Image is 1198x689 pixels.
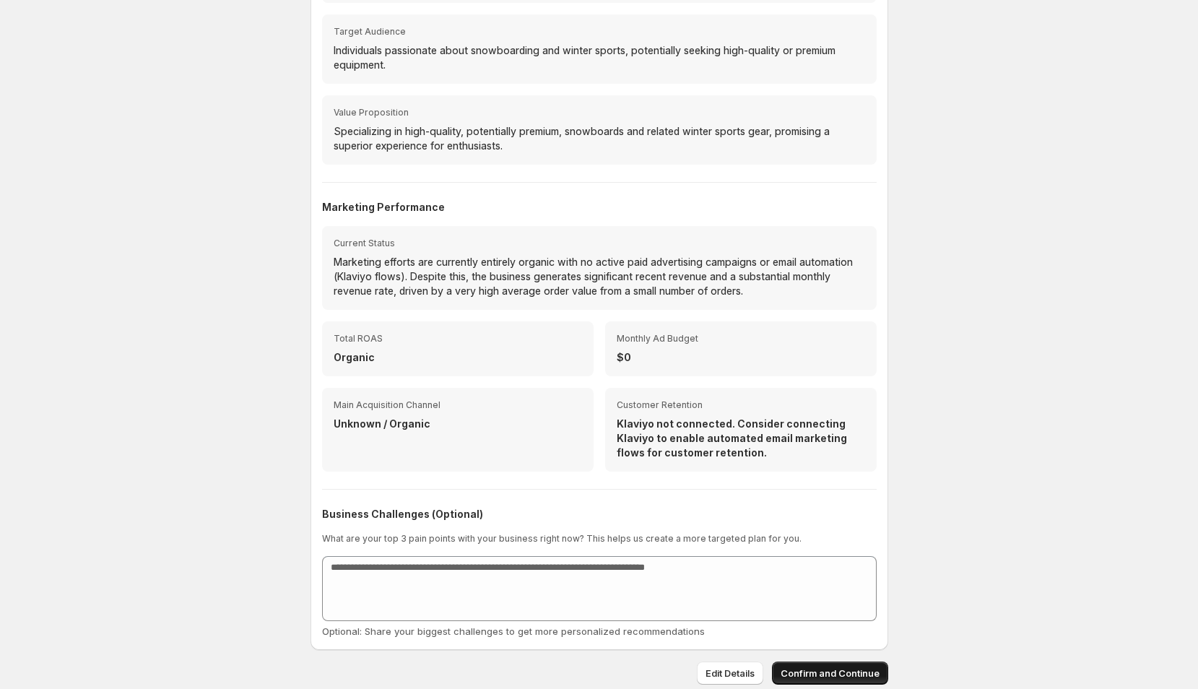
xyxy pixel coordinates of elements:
[322,625,705,637] span: Optional: Share your biggest challenges to get more personalized recommendations
[617,333,865,344] span: Monthly Ad Budget
[334,417,582,431] p: Unknown / Organic
[322,507,877,521] h2: Business Challenges (Optional)
[617,399,865,411] span: Customer Retention
[334,26,865,38] span: Target Audience
[334,333,582,344] span: Total ROAS
[334,399,582,411] span: Main Acquisition Channel
[334,255,865,298] p: Marketing efforts are currently entirely organic with no active paid advertising campaigns or ema...
[617,350,865,365] p: $0
[706,666,755,680] span: Edit Details
[322,533,877,545] p: What are your top 3 pain points with your business right now? This helps us create a more targete...
[781,666,880,680] span: Confirm and Continue
[772,662,888,685] button: Confirm and Continue
[697,662,763,685] button: Edit Details
[322,200,877,214] h2: Marketing Performance
[334,107,865,118] span: Value Proposition
[334,124,865,153] p: Specializing in high-quality, potentially premium, snowboards and related winter sports gear, pro...
[334,238,865,249] span: Current Status
[334,43,865,72] p: Individuals passionate about snowboarding and winter sports, potentially seeking high-quality or ...
[334,350,582,365] p: Organic
[617,417,865,460] p: Klaviyo not connected. Consider connecting Klaviyo to enable automated email marketing flows for ...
